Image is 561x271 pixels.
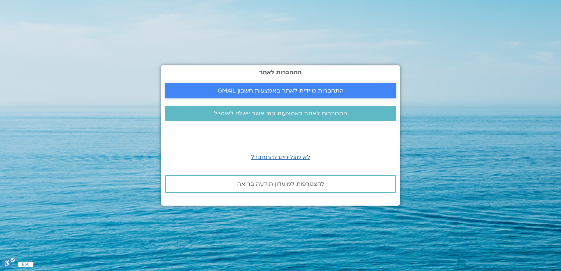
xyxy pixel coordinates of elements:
[218,87,344,94] span: התחברות מיידית לאתר באמצעות חשבון GMAIL
[165,175,396,193] a: להצטרפות למועדון תודעה בריאה
[214,110,347,117] span: התחברות לאתר באמצעות קוד אשר יישלח לאימייל
[165,106,396,121] a: התחברות לאתר באמצעות קוד אשר יישלח לאימייל
[165,69,396,76] h2: התחברות לאתר
[251,153,310,161] a: לא מצליחים להתחבר?
[237,181,324,187] span: להצטרפות למועדון תודעה בריאה
[165,83,396,98] a: התחברות מיידית לאתר באמצעות חשבון GMAIL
